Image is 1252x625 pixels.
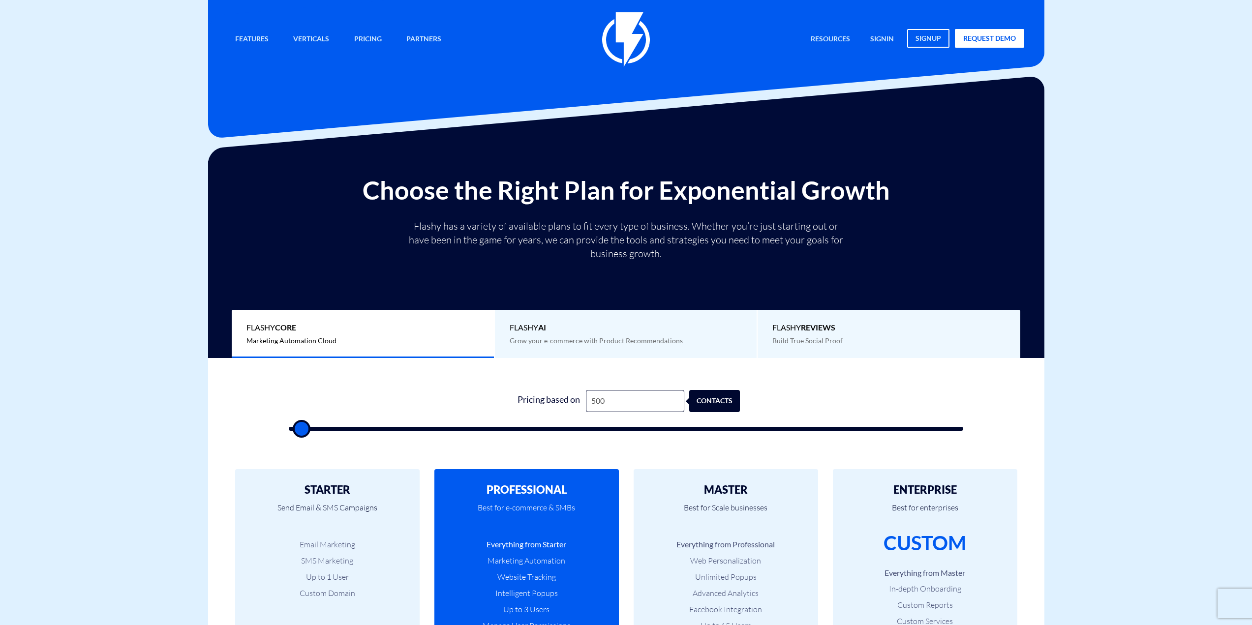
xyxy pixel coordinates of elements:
[648,604,803,615] li: Facebook Integration
[510,322,742,333] span: Flashy
[848,567,1003,579] li: Everything from Master
[699,390,750,412] div: contacts
[449,555,604,566] li: Marketing Automation
[648,571,803,583] li: Unlimited Popups
[250,539,405,550] li: Email Marketing
[405,219,848,261] p: Flashy has a variety of available plans to fit every type of business. Whether you’re just starti...
[250,555,405,566] li: SMS Marketing
[648,484,803,496] h2: MASTER
[449,496,604,529] p: Best for e-commerce & SMBs
[772,322,1006,333] span: Flashy
[275,323,296,332] b: Core
[772,336,843,345] span: Build True Social Proof
[648,539,803,550] li: Everything from Professional
[246,336,336,345] span: Marketing Automation Cloud
[648,496,803,529] p: Best for Scale businesses
[512,390,586,412] div: Pricing based on
[648,588,803,599] li: Advanced Analytics
[510,336,683,345] span: Grow your e-commerce with Product Recommendations
[848,583,1003,595] li: In-depth Onboarding
[907,29,949,48] a: signup
[250,496,405,529] p: Send Email & SMS Campaigns
[449,588,604,599] li: Intelligent Popups
[449,484,604,496] h2: PROFESSIONAL
[955,29,1024,48] a: request demo
[863,29,901,50] a: signin
[250,484,405,496] h2: STARTER
[250,571,405,583] li: Up to 1 User
[848,599,1003,611] li: Custom Reports
[848,496,1003,529] p: Best for enterprises
[399,29,449,50] a: Partners
[246,322,479,333] span: Flashy
[803,29,857,50] a: Resources
[449,539,604,550] li: Everything from Starter
[215,176,1037,204] h2: Choose the Right Plan for Exponential Growth
[228,29,276,50] a: Features
[848,484,1003,496] h2: ENTERPRISE
[801,323,835,332] b: REVIEWS
[250,588,405,599] li: Custom Domain
[347,29,389,50] a: Pricing
[449,571,604,583] li: Website Tracking
[449,604,604,615] li: Up to 3 Users
[884,529,966,557] div: CUSTOM
[286,29,336,50] a: Verticals
[538,323,546,332] b: AI
[648,555,803,566] li: Web Personalization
